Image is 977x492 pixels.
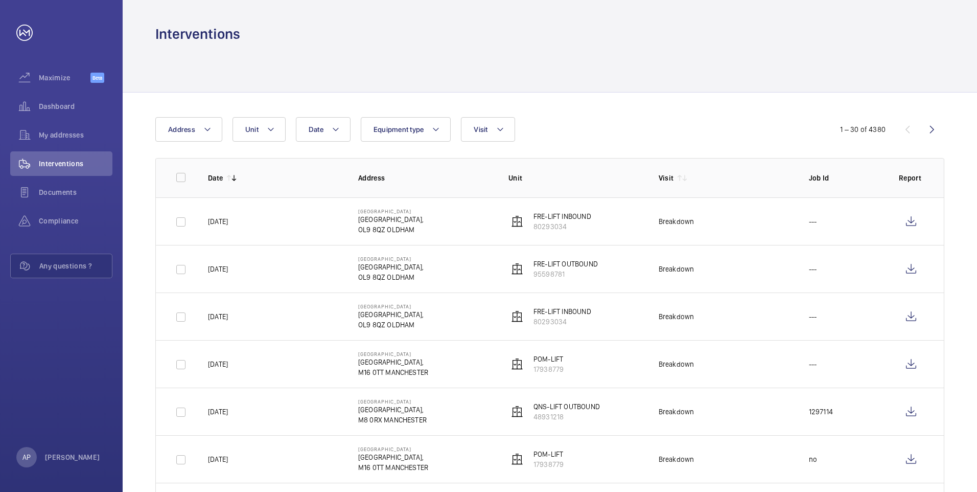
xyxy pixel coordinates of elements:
button: Address [155,117,222,142]
p: [GEOGRAPHIC_DATA] [358,446,428,452]
p: --- [809,216,817,227]
span: Dashboard [39,101,112,111]
p: POM-LIFT [533,449,564,459]
div: Breakdown [659,359,694,369]
span: Compliance [39,216,112,226]
span: Equipment type [374,125,424,133]
span: Unit [245,125,259,133]
p: FRE-LIFT INBOUND [533,306,591,317]
p: OL9 8QZ OLDHAM [358,225,424,235]
p: 17938779 [533,364,564,374]
div: Breakdown [659,407,694,417]
img: elevator.svg [511,358,523,370]
span: Date [309,125,323,133]
p: no [809,454,817,464]
span: Interventions [39,159,112,169]
p: [GEOGRAPHIC_DATA], [358,214,424,225]
span: Visit [474,125,487,133]
p: [DATE] [208,216,228,227]
p: QNS-LIFT OUTBOUND [533,401,600,412]
p: M8 0RX MANCHESTER [358,415,427,425]
p: [DATE] [208,359,228,369]
p: 80293034 [533,317,591,327]
p: [GEOGRAPHIC_DATA] [358,256,424,262]
p: [GEOGRAPHIC_DATA], [358,309,424,320]
p: Visit [659,173,674,183]
p: [DATE] [208,407,228,417]
p: [GEOGRAPHIC_DATA] [358,303,424,309]
p: M16 0TT MANCHESTER [358,367,428,377]
button: Unit [232,117,286,142]
p: 48931218 [533,412,600,422]
div: Breakdown [659,216,694,227]
p: [GEOGRAPHIC_DATA] [358,351,428,357]
button: Visit [461,117,515,142]
span: Maximize [39,73,90,83]
button: Equipment type [361,117,451,142]
img: elevator.svg [511,406,523,418]
p: [GEOGRAPHIC_DATA], [358,262,424,272]
img: elevator.svg [511,215,523,228]
p: OL9 8QZ OLDHAM [358,320,424,330]
p: POM-LIFT [533,354,564,364]
p: --- [809,359,817,369]
p: Unit [508,173,642,183]
p: M16 0TT MANCHESTER [358,462,428,473]
p: OL9 8QZ OLDHAM [358,272,424,282]
span: Documents [39,187,112,197]
span: Beta [90,73,104,83]
img: elevator.svg [511,310,523,323]
p: Report [899,173,923,183]
img: elevator.svg [511,263,523,275]
p: [PERSON_NAME] [45,452,100,462]
p: --- [809,311,817,322]
p: [DATE] [208,311,228,322]
span: Address [168,125,195,133]
p: [GEOGRAPHIC_DATA] [358,398,427,405]
button: Date [296,117,351,142]
span: Any questions ? [39,261,112,271]
p: [GEOGRAPHIC_DATA], [358,452,428,462]
p: [GEOGRAPHIC_DATA] [358,208,424,214]
div: 1 – 30 of 4380 [840,124,886,135]
h1: Interventions [155,25,240,43]
div: Breakdown [659,311,694,322]
p: [GEOGRAPHIC_DATA], [358,405,427,415]
p: 95598781 [533,269,598,279]
span: My addresses [39,130,112,140]
p: Address [358,173,492,183]
p: 1297114 [809,407,833,417]
div: Breakdown [659,264,694,274]
p: AP [22,452,31,462]
p: FRE-LIFT INBOUND [533,211,591,221]
p: Date [208,173,223,183]
p: 80293034 [533,221,591,232]
p: [DATE] [208,264,228,274]
p: Job Id [809,173,882,183]
p: FRE-LIFT OUTBOUND [533,259,598,269]
img: elevator.svg [511,453,523,465]
p: [GEOGRAPHIC_DATA], [358,357,428,367]
div: Breakdown [659,454,694,464]
p: [DATE] [208,454,228,464]
p: --- [809,264,817,274]
p: 17938779 [533,459,564,469]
